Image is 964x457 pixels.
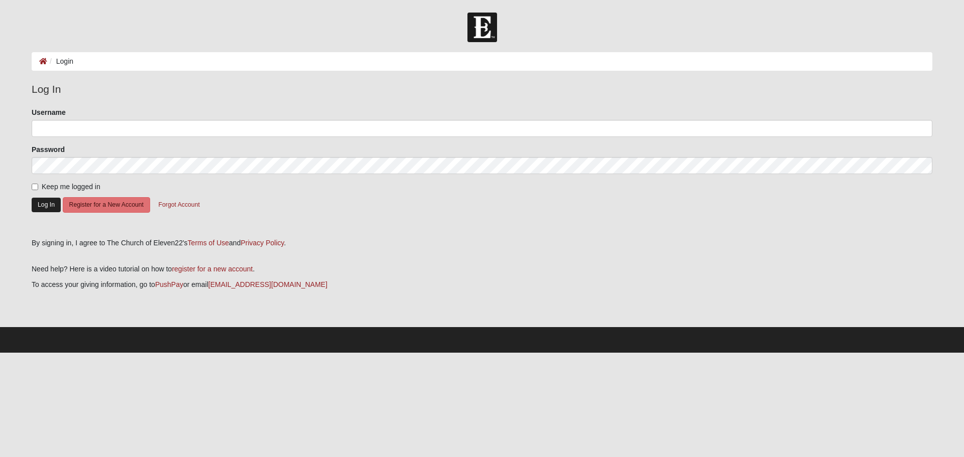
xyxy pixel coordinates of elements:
p: To access your giving information, go to or email [32,279,932,290]
li: Login [47,56,73,67]
a: PushPay [155,280,183,288]
div: By signing in, I agree to The Church of Eleven22's and . [32,238,932,248]
button: Register for a New Account [63,197,150,213]
span: Keep me logged in [42,183,100,191]
label: Password [32,144,65,155]
p: Need help? Here is a video tutorial on how to . [32,264,932,274]
img: Church of Eleven22 Logo [467,13,497,42]
a: Privacy Policy [240,239,284,247]
button: Forgot Account [152,197,206,213]
a: register for a new account [172,265,253,273]
a: Terms of Use [188,239,229,247]
a: [EMAIL_ADDRESS][DOMAIN_NAME] [208,280,327,288]
label: Username [32,107,66,117]
legend: Log In [32,81,932,97]
input: Keep me logged in [32,184,38,190]
button: Log In [32,198,61,212]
